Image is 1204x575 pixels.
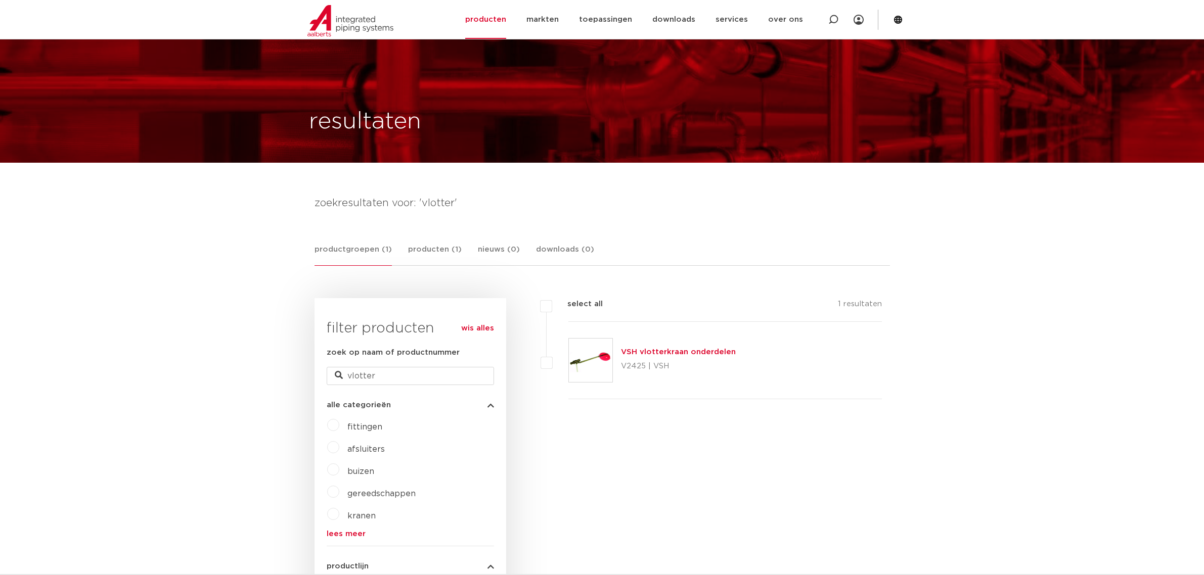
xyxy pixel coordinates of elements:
a: VSH vlotterkraan onderdelen [621,348,736,356]
span: alle categorieën [327,401,391,409]
a: wis alles [461,322,494,334]
a: fittingen [347,423,382,431]
a: producten (1) [408,244,462,265]
a: kranen [347,512,376,520]
a: nieuws (0) [478,244,520,265]
button: productlijn [327,562,494,570]
img: Thumbnail for VSH vlotterkraan onderdelen [569,339,612,382]
input: zoeken [327,367,494,385]
p: 1 resultaten [838,298,882,314]
label: zoek op naam of productnummer [327,347,460,359]
a: gereedschappen [347,490,416,498]
h1: resultaten [309,106,421,138]
p: V2425 | VSH [621,358,736,374]
h3: filter producten [327,318,494,339]
a: downloads (0) [536,244,594,265]
a: productgroepen (1) [315,244,392,266]
a: afsluiters [347,445,385,453]
a: lees meer [327,530,494,538]
h4: zoekresultaten voor: 'vlotter' [315,195,890,211]
span: productlijn [327,562,369,570]
a: buizen [347,467,374,475]
label: select all [552,298,603,310]
button: alle categorieën [327,401,494,409]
